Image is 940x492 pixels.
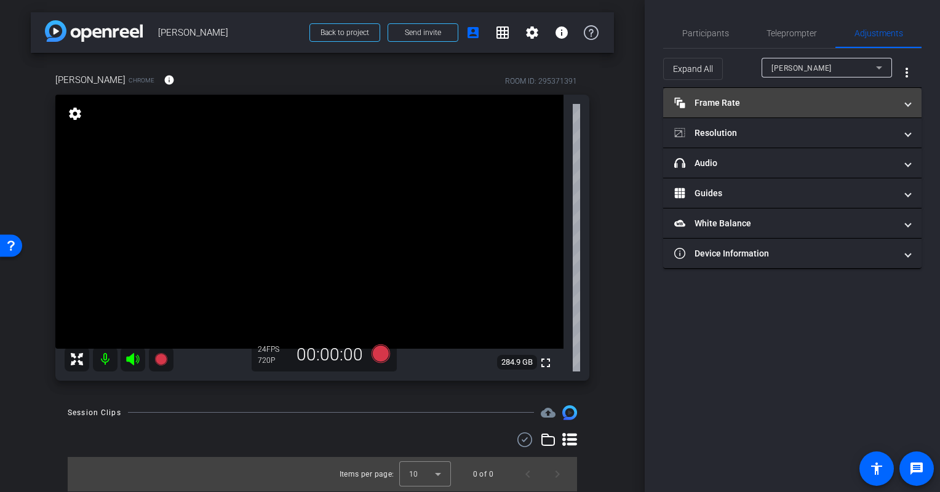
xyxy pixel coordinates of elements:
mat-icon: settings [66,106,84,121]
mat-panel-title: Guides [674,187,896,200]
mat-icon: more_vert [899,65,914,80]
span: Teleprompter [767,29,817,38]
span: Destinations for your clips [541,405,556,420]
span: Chrome [129,76,154,85]
mat-icon: message [909,461,924,476]
div: 24 [258,344,289,354]
button: Back to project [309,23,380,42]
div: ROOM ID: 295371391 [505,76,577,87]
div: 00:00:00 [289,344,371,365]
span: Back to project [321,28,369,37]
img: app-logo [45,20,143,42]
span: Adjustments [854,29,903,38]
div: 720P [258,355,289,365]
mat-expansion-panel-header: Resolution [663,118,922,148]
span: Participants [682,29,729,38]
div: Session Clips [68,407,121,419]
span: [PERSON_NAME] [158,20,302,45]
span: Expand All [673,57,713,81]
span: FPS [266,345,279,354]
mat-panel-title: Resolution [674,127,896,140]
mat-icon: account_box [466,25,480,40]
span: [PERSON_NAME] [771,64,832,73]
div: Items per page: [340,468,394,480]
mat-icon: settings [525,25,540,40]
img: Session clips [562,405,577,420]
mat-icon: info [164,74,175,85]
button: More Options for Adjustments Panel [892,58,922,87]
mat-expansion-panel-header: Audio [663,148,922,178]
span: [PERSON_NAME] [55,73,125,87]
mat-panel-title: Device Information [674,247,896,260]
mat-icon: cloud_upload [541,405,556,420]
mat-icon: info [554,25,569,40]
mat-panel-title: Audio [674,157,896,170]
mat-expansion-panel-header: Device Information [663,239,922,268]
mat-panel-title: Frame Rate [674,97,896,109]
mat-icon: grid_on [495,25,510,40]
mat-expansion-panel-header: Guides [663,178,922,208]
div: 0 of 0 [473,468,493,480]
button: Send invite [388,23,458,42]
span: Send invite [405,28,441,38]
button: Previous page [513,459,543,489]
mat-expansion-panel-header: White Balance [663,208,922,238]
mat-icon: fullscreen [538,355,553,370]
button: Next page [543,459,572,489]
span: 284.9 GB [497,355,537,370]
mat-expansion-panel-header: Frame Rate [663,88,922,117]
button: Expand All [663,58,723,80]
mat-icon: accessibility [869,461,884,476]
mat-panel-title: White Balance [674,217,896,230]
